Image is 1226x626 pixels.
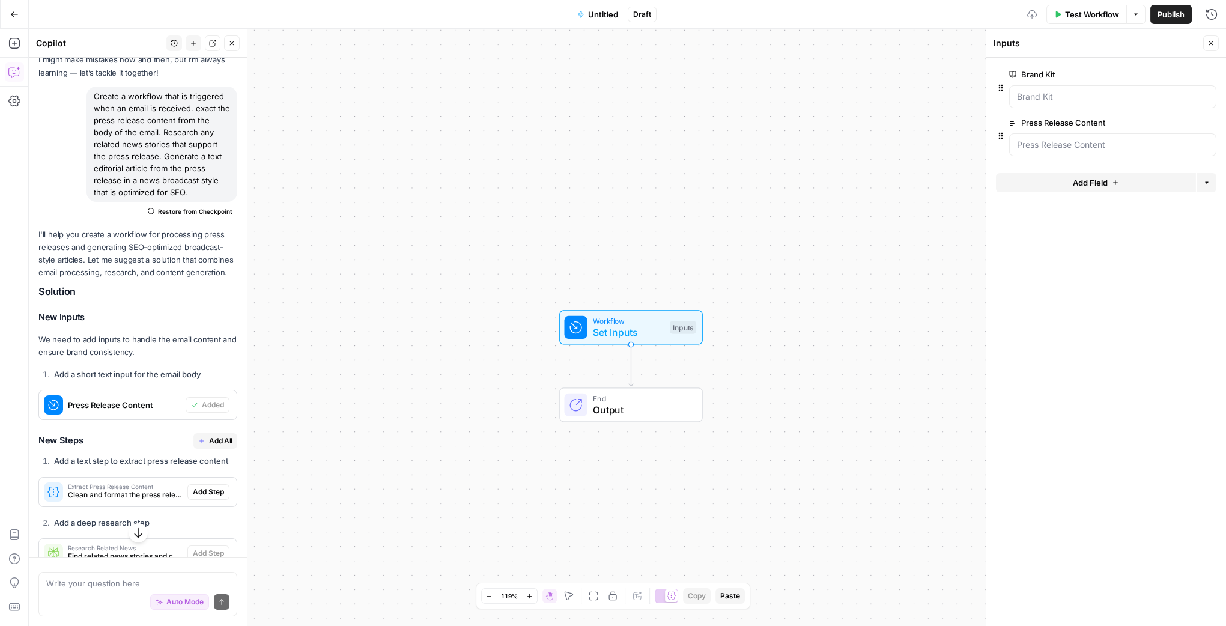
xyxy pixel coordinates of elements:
[996,173,1196,192] button: Add Field
[68,484,183,490] span: Extract Press Release Content
[593,325,664,339] span: Set Inputs
[570,5,625,24] button: Untitled
[187,484,229,500] button: Add Step
[86,87,237,202] div: Create a workflow that is triggered when an email is received. exact the press release content fr...
[688,591,706,601] span: Copy
[629,344,633,386] g: Edge from start to end
[150,594,209,610] button: Auto Mode
[54,369,201,379] strong: Add a short text input for the email body
[1017,139,1209,151] input: Press Release Content
[593,315,664,327] span: Workflow
[1150,5,1192,24] button: Publish
[193,548,224,559] span: Add Step
[1009,117,1149,129] label: Press Release Content
[1046,5,1126,24] button: Test Workflow
[593,393,690,404] span: End
[143,204,237,219] button: Restore from Checkpoint
[68,399,181,411] span: Press Release Content
[720,591,740,601] span: Paste
[633,9,651,20] span: Draft
[202,400,224,410] span: Added
[187,545,229,561] button: Add Step
[670,321,696,333] div: Inputs
[1009,68,1149,81] label: Brand Kit
[54,456,228,466] strong: Add a text step to extract press release content
[68,545,183,551] span: Research Related News
[38,53,237,79] p: I might make mistakes now and then, but I’m always learning — let’s tackle it together!
[1158,8,1185,20] span: Publish
[501,591,518,601] span: 119%
[593,403,690,417] span: Output
[1065,8,1119,20] span: Test Workflow
[38,286,237,297] h2: Solution
[1073,177,1108,189] span: Add Field
[683,588,711,604] button: Copy
[36,37,163,49] div: Copilot
[68,551,183,562] span: Find related news stories and context
[193,433,237,449] button: Add All
[193,487,224,497] span: Add Step
[209,436,232,446] span: Add All
[38,433,237,449] h3: New Steps
[520,387,742,422] div: EndOutput
[54,518,150,527] strong: Add a deep research step
[38,333,237,359] p: We need to add inputs to handle the email content and ensure brand consistency.
[520,310,742,344] div: WorkflowSet InputsInputs
[38,310,237,326] h3: New Inputs
[186,397,229,413] button: Added
[715,588,745,604] button: Paste
[158,207,232,216] span: Restore from Checkpoint
[166,597,204,607] span: Auto Mode
[38,228,237,279] p: I'll help you create a workflow for processing press releases and generating SEO-optimized broadc...
[1017,91,1209,103] input: Brand Kit
[588,8,618,20] span: Untitled
[994,37,1200,49] div: Inputs
[68,490,183,500] span: Clean and format the press release content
